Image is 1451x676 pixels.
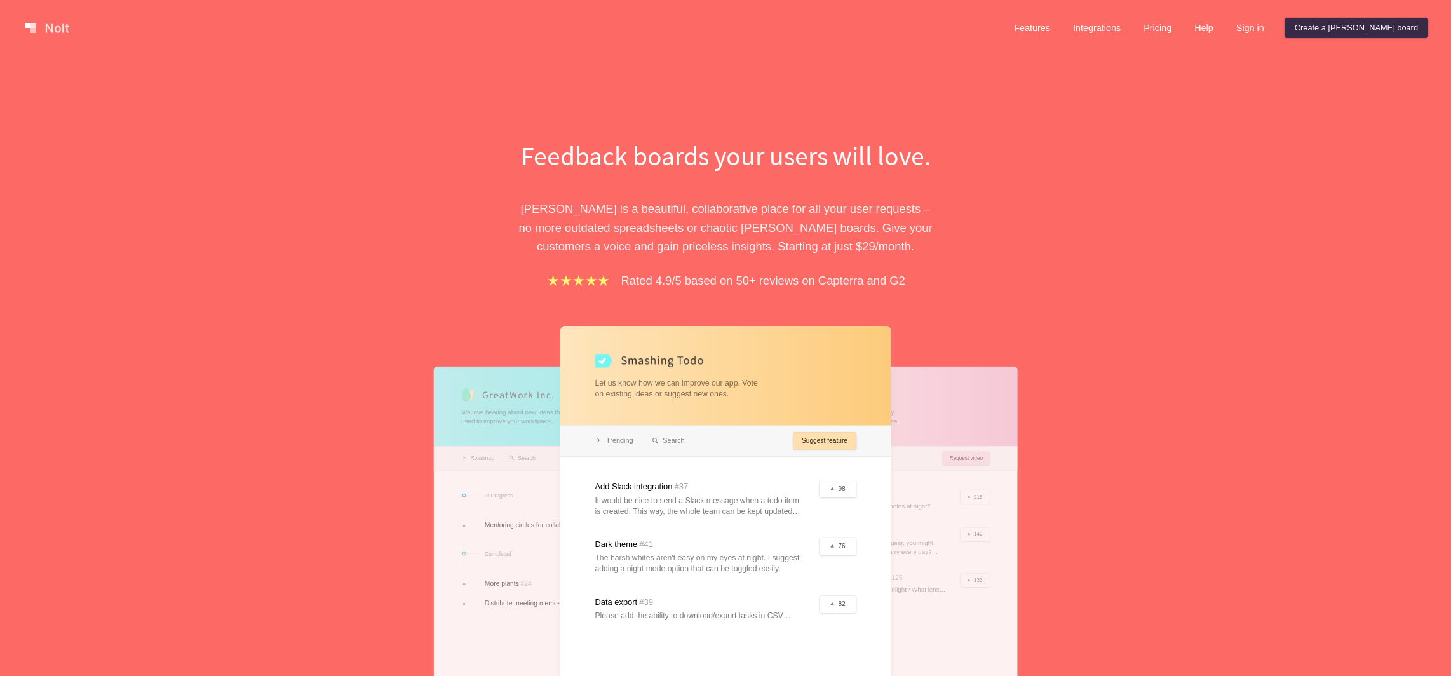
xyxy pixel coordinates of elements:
[1063,18,1131,38] a: Integrations
[1226,18,1274,38] a: Sign in
[546,273,611,288] img: stars.b067e34983.png
[506,199,945,255] p: [PERSON_NAME] is a beautiful, collaborative place for all your user requests – no more outdated s...
[506,137,945,174] h1: Feedback boards your users will love.
[1285,18,1428,38] a: Create a [PERSON_NAME] board
[1133,18,1182,38] a: Pricing
[621,271,905,290] p: Rated 4.9/5 based on 50+ reviews on Capterra and G2
[1184,18,1224,38] a: Help
[1004,18,1060,38] a: Features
